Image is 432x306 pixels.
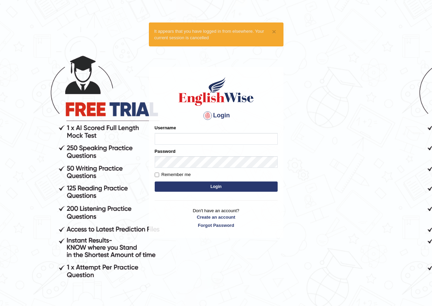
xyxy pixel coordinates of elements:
a: Create an account [155,214,278,220]
a: Forgot Password [155,222,278,229]
label: Username [155,125,176,131]
button: Login [155,181,278,192]
label: Password [155,148,176,155]
p: Don't have an account? [155,207,278,229]
button: × [272,28,276,35]
img: Logo of English Wise sign in for intelligent practice with AI [177,76,255,107]
input: Remember me [155,173,159,177]
div: It appears that you have logged in from elsewhere. Your current session is cancelled [149,23,283,46]
h4: Login [155,110,278,121]
label: Remember me [155,171,191,178]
